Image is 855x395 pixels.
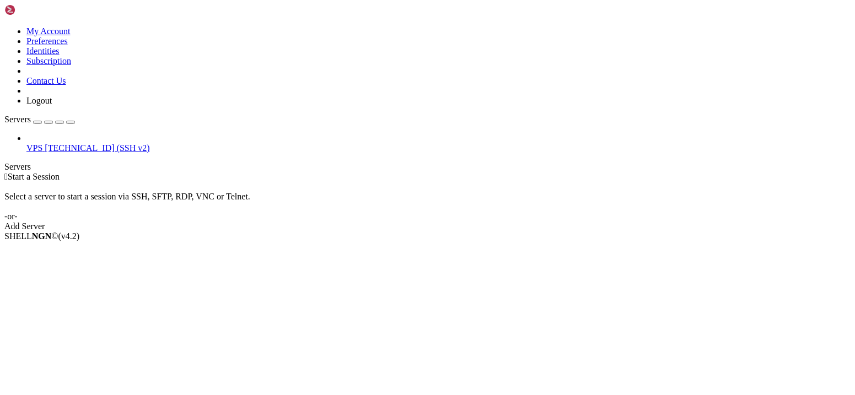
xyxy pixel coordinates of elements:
span: VPS [26,143,42,153]
b: NGN [32,231,52,241]
a: Logout [26,96,52,105]
a: Subscription [26,56,71,66]
a: Servers [4,115,75,124]
a: Contact Us [26,76,66,85]
span: 4.2.0 [58,231,80,241]
div: Select a server to start a session via SSH, SFTP, RDP, VNC or Telnet. -or- [4,182,851,221]
div: Servers [4,162,851,172]
a: My Account [26,26,71,36]
span:  [4,172,8,181]
a: Identities [26,46,60,56]
span: [TECHNICAL_ID] (SSH v2) [45,143,149,153]
a: VPS [TECHNICAL_ID] (SSH v2) [26,143,851,153]
img: Shellngn [4,4,68,15]
span: SHELL © [4,231,79,241]
div: Add Server [4,221,851,231]
li: VPS [TECHNICAL_ID] (SSH v2) [26,133,851,153]
a: Preferences [26,36,68,46]
span: Start a Session [8,172,60,181]
span: Servers [4,115,31,124]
